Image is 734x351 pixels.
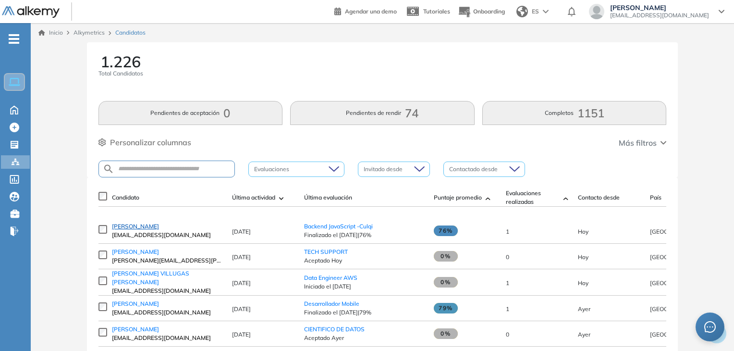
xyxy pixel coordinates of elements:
[112,325,222,334] a: [PERSON_NAME]
[650,305,710,313] span: [GEOGRAPHIC_DATA]
[232,228,251,235] span: [DATE]
[516,6,528,17] img: world
[434,303,458,313] span: 79%
[112,334,222,342] span: [EMAIL_ADDRESS][DOMAIN_NAME]
[610,4,709,12] span: [PERSON_NAME]
[506,331,509,338] span: 0
[290,101,475,125] button: Pendientes de rendir74
[112,300,222,308] a: [PERSON_NAME]
[650,253,710,261] span: [GEOGRAPHIC_DATA]
[304,334,424,342] span: Aceptado Ayer
[2,6,60,18] img: Logo
[304,256,424,265] span: Aceptado Hoy
[112,269,222,287] a: [PERSON_NAME] VILLUGAS [PERSON_NAME]
[434,193,482,202] span: Puntaje promedio
[434,277,458,288] span: 0%
[532,7,539,16] span: ES
[279,197,284,200] img: [missing "en.ARROW_ALT" translation]
[650,193,661,202] span: País
[100,54,141,69] span: 1.226
[232,305,251,313] span: [DATE]
[578,228,588,235] span: 25-sep-2025
[486,197,490,200] img: [missing "en.ARROW_ALT" translation]
[98,69,143,78] span: Total Candidatos
[112,300,159,307] span: [PERSON_NAME]
[458,1,505,22] button: Onboarding
[704,321,716,333] span: message
[434,328,458,339] span: 0%
[578,279,588,287] span: 25-sep-2025
[578,331,590,338] span: 24-sep-2025
[112,248,159,255] span: [PERSON_NAME]
[650,331,710,338] span: [GEOGRAPHIC_DATA]
[423,8,450,15] span: Tutoriales
[232,279,251,287] span: [DATE]
[112,248,222,256] a: [PERSON_NAME]
[304,193,352,202] span: Última evaluación
[112,256,222,265] span: [PERSON_NAME][EMAIL_ADDRESS][PERSON_NAME][DOMAIN_NAME]
[610,12,709,19] span: [EMAIL_ADDRESS][DOMAIN_NAME]
[38,28,63,37] a: Inicio
[506,305,509,313] span: 1
[9,38,19,40] i: -
[304,282,424,291] span: Iniciado el [DATE]
[110,137,191,148] span: Personalizar columnas
[232,193,275,202] span: Última actividad
[112,222,222,231] a: [PERSON_NAME]
[619,137,666,149] button: Más filtros
[112,308,222,317] span: [EMAIL_ADDRESS][DOMAIN_NAME]
[115,28,146,37] span: Candidatos
[112,231,222,239] span: [EMAIL_ADDRESS][DOMAIN_NAME]
[334,5,397,16] a: Agendar una demo
[619,137,657,149] span: Más filtros
[473,8,505,15] span: Onboarding
[578,253,588,261] span: 25-sep-2025
[112,193,139,202] span: Candidato
[232,331,251,338] span: [DATE]
[304,300,359,307] a: Desarrollador Mobile
[434,226,458,236] span: 76%
[103,163,114,175] img: SEARCH_ALT
[506,253,509,261] span: 0
[650,279,710,287] span: [GEOGRAPHIC_DATA]
[304,274,357,281] a: Data Engineer AWS
[506,279,509,287] span: 1
[304,326,365,333] a: CIENTIFICO DE DATOS
[304,308,424,317] span: Finalizado el [DATE] | 79%
[506,189,560,206] span: Evaluaciones realizadas
[98,137,191,148] button: Personalizar columnas
[304,248,348,255] a: TECH SUPPORT
[543,10,549,13] img: arrow
[563,197,568,200] img: [missing "en.ARROW_ALT" translation]
[434,251,458,262] span: 0%
[304,231,424,239] span: Finalizado el [DATE] | 76%
[112,270,189,286] span: [PERSON_NAME] VILLUGAS [PERSON_NAME]
[232,253,251,261] span: [DATE]
[578,305,590,313] span: 24-sep-2025
[73,29,105,36] span: Alkymetrics
[98,101,283,125] button: Pendientes de aceptación0
[112,223,159,230] span: [PERSON_NAME]
[112,326,159,333] span: [PERSON_NAME]
[650,228,710,235] span: [GEOGRAPHIC_DATA]
[578,193,620,202] span: Contacto desde
[506,228,509,235] span: 1
[482,101,667,125] button: Completos1151
[112,287,222,295] span: [EMAIL_ADDRESS][DOMAIN_NAME]
[304,223,373,230] a: Backend JavaScript -Culqi
[345,8,397,15] span: Agendar una demo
